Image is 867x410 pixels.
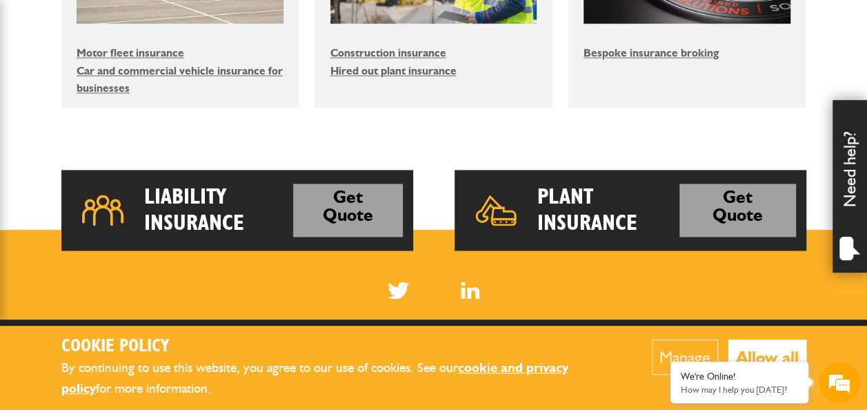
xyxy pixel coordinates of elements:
[652,340,718,375] button: Manage
[833,100,867,273] div: Need help?
[679,184,796,237] a: Get Quote
[61,336,610,358] h2: Cookie Policy
[61,358,610,400] p: By continuing to use this website, you agree to our use of cookies. See our for more information.
[584,46,719,59] a: Bespoke insurance broking
[330,64,457,77] a: Hired out plant insurance
[537,184,679,237] h2: Plant Insurance
[461,282,479,299] img: Linked In
[388,282,409,299] img: Twitter
[77,46,184,59] a: Motor fleet insurance
[681,371,798,382] div: We're Online!
[61,360,568,397] a: cookie and privacy policy
[293,184,402,237] a: Get Quote
[77,64,283,95] a: Car and commercial vehicle insurance for businesses
[681,384,798,395] p: How may I help you today?
[461,282,479,299] a: LinkedIn
[728,340,806,375] button: Allow all
[144,184,294,237] h2: Liability Insurance
[330,46,446,59] a: Construction insurance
